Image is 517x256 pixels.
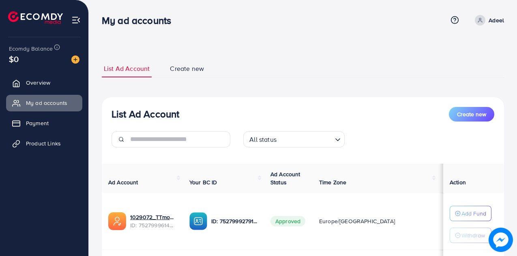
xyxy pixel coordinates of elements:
a: Adeel [472,15,504,26]
span: Ad Account [108,178,138,186]
img: ic-ba-acc.ded83a64.svg [189,212,207,230]
div: <span class='underline'>1029072_TTmonigrow_1752749004212</span></br>7527999614847467521 [130,213,176,230]
button: Add Fund [450,206,491,221]
p: Withdraw [461,230,485,240]
img: image [71,55,79,64]
a: Payment [6,115,82,131]
h3: My ad accounts [102,15,178,26]
span: Ecomdy Balance [9,45,53,53]
span: All status [248,134,278,145]
span: List Ad Account [104,64,150,73]
a: My ad accounts [6,95,82,111]
span: Approved [270,216,305,226]
span: Your BC ID [189,178,217,186]
button: Withdraw [450,228,491,243]
a: 1029072_TTmonigrow_1752749004212 [130,213,176,221]
input: Search for option [279,132,332,145]
span: $0 [9,53,19,65]
img: menu [71,15,81,25]
span: Time Zone [319,178,346,186]
p: ID: 7527999279103574032 [211,216,257,226]
img: ic-ads-acc.e4c84228.svg [108,212,126,230]
span: Ad Account Status [270,170,300,186]
span: Europe/[GEOGRAPHIC_DATA] [319,217,395,225]
p: Adeel [489,15,504,25]
span: Create new [170,64,204,73]
span: Overview [26,79,50,87]
span: ID: 7527999614847467521 [130,221,176,229]
button: Create new [449,107,494,122]
p: Add Fund [461,209,486,218]
span: Create new [457,110,486,118]
img: logo [8,11,63,24]
div: Search for option [243,131,345,147]
img: image [489,228,513,252]
a: Overview [6,75,82,91]
span: Product Links [26,139,61,147]
span: My ad accounts [26,99,67,107]
span: Action [450,178,466,186]
a: Product Links [6,135,82,151]
h3: List Ad Account [112,108,179,120]
span: Payment [26,119,49,127]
